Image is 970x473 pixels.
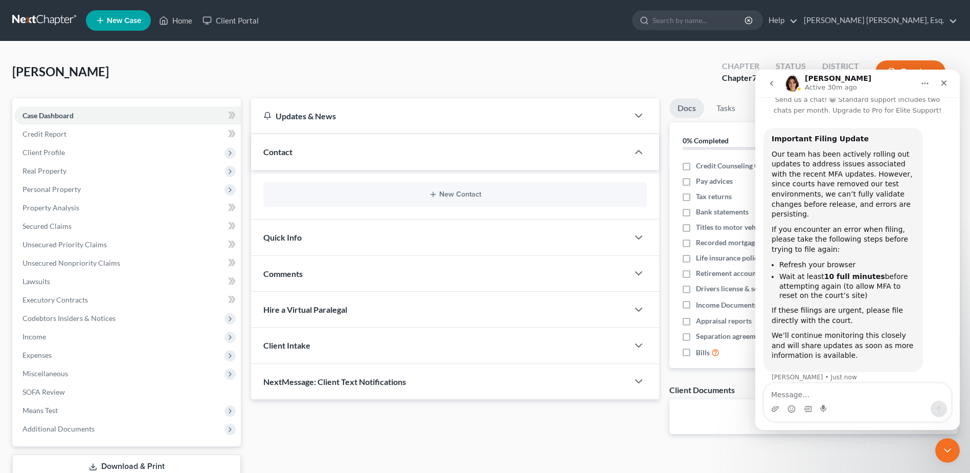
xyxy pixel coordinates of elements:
[22,406,58,415] span: Means Test
[263,269,303,278] span: Comments
[154,11,197,30] a: Home
[22,351,52,359] span: Expenses
[722,60,759,72] div: Chapter
[752,73,757,82] span: 7
[669,98,704,118] a: Docs
[696,222,770,232] span: Titles to motor vehicles
[263,340,310,350] span: Client Intake
[22,148,65,157] span: Client Profile
[22,314,116,322] span: Codebtors Insiders & Notices
[14,235,241,254] a: Unsecured Priority Claims
[22,222,72,230] span: Secured Claims
[22,332,46,341] span: Income
[678,407,950,418] p: No client documents yet.
[22,388,65,396] span: SOFA Review
[22,185,81,193] span: Personal Property
[272,190,639,199] button: New Contact
[935,438,960,463] iframe: Intercom live chat
[748,98,788,118] a: Events
[755,70,960,430] iframe: Intercom live chat
[14,125,241,143] a: Credit Report
[22,203,79,212] span: Property Analysis
[696,268,795,278] span: Retirement account statements
[696,191,732,202] span: Tax returns
[763,11,798,30] a: Help
[776,60,806,72] div: Status
[696,161,787,171] span: Credit Counseling Certificate
[14,291,241,309] a: Executory Contracts
[14,272,241,291] a: Lawsuits
[696,238,795,248] span: Recorded mortgages and deeds
[22,369,68,378] span: Miscellaneous
[22,277,50,286] span: Lawsuits
[263,111,616,121] div: Updates & News
[263,147,292,157] span: Contact
[669,384,735,395] div: Client Documents
[14,217,241,235] a: Secured Claims
[263,232,302,242] span: Quick Info
[22,424,95,433] span: Additional Documents
[696,300,757,310] span: Income Documents
[12,64,109,79] span: [PERSON_NAME]
[107,17,141,25] span: New Case
[696,207,749,217] span: Bank statements
[696,253,766,263] span: Life insurance policies
[22,240,107,249] span: Unsecured Priority Claims
[722,72,759,84] div: Chapter
[22,111,74,120] span: Case Dashboard
[696,316,752,326] span: Appraisal reports
[683,136,729,145] strong: 0% Completed
[22,130,66,138] span: Credit Report
[14,254,241,272] a: Unsecured Nonpriority Claims
[263,305,347,314] span: Hire a Virtual Paralegal
[875,60,945,83] button: Preview
[696,176,733,186] span: Pay advices
[263,377,406,386] span: NextMessage: Client Text Notifications
[799,11,957,30] a: [PERSON_NAME] [PERSON_NAME], Esq.
[708,98,743,118] a: Tasks
[652,11,746,30] input: Search by name...
[22,166,66,175] span: Real Property
[14,106,241,125] a: Case Dashboard
[822,60,859,72] div: District
[696,348,710,358] span: Bills
[22,259,120,267] span: Unsecured Nonpriority Claims
[14,199,241,217] a: Property Analysis
[696,284,813,294] span: Drivers license & social security card
[696,331,841,341] span: Separation agreements or decrees of divorces
[22,295,88,304] span: Executory Contracts
[197,11,264,30] a: Client Portal
[14,383,241,401] a: SOFA Review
